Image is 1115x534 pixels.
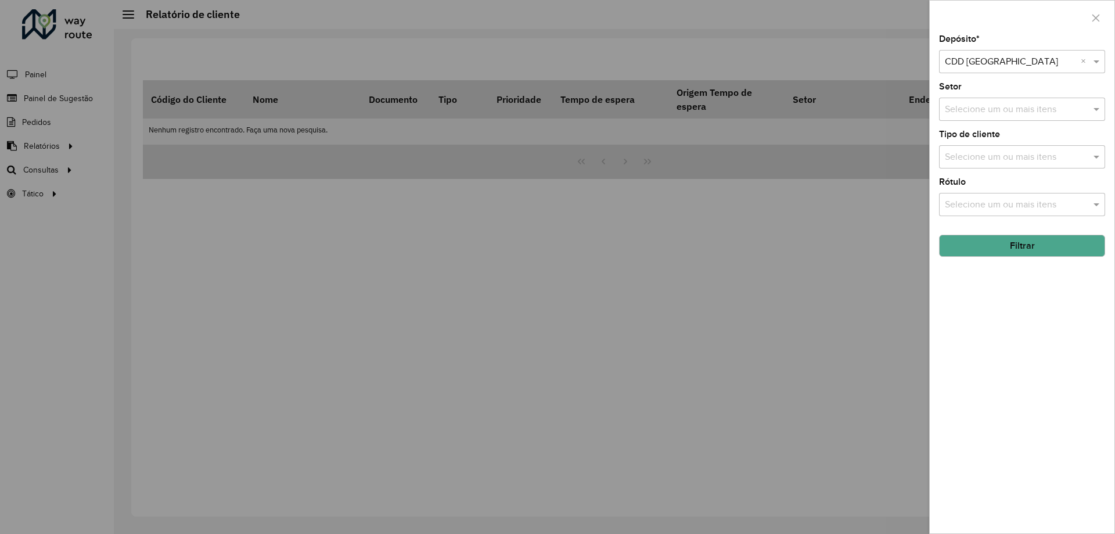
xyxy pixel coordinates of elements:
label: Depósito [939,32,980,46]
span: Clear all [1081,55,1091,69]
button: Filtrar [939,235,1105,257]
label: Setor [939,80,962,94]
label: Tipo de cliente [939,127,1000,141]
label: Rótulo [939,175,966,189]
